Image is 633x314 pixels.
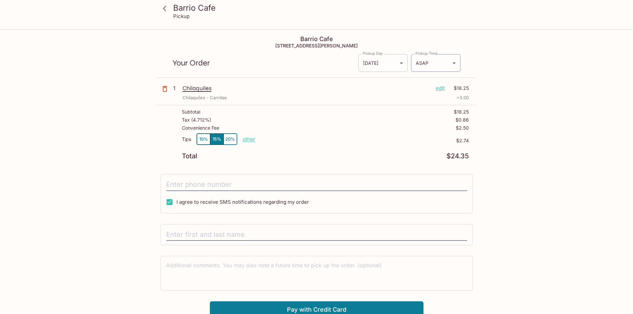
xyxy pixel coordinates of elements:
[182,125,219,131] p: Convenience Fee
[449,85,469,92] p: $18.25
[197,134,210,145] button: 10%
[415,51,438,56] label: Pickup Time
[210,134,224,145] button: 15%
[156,43,477,48] h5: [STREET_ADDRESS][PERSON_NAME]
[455,117,469,123] p: $0.86
[182,117,211,123] p: Tax ( 4.712% )
[183,85,430,92] p: Chilaquiles
[182,109,200,115] p: Subtotal
[456,95,469,101] p: + 3.00
[182,153,197,159] p: Total
[255,138,469,143] p: $2.74
[156,35,477,43] h4: Barrio Cafe
[173,3,471,13] h3: Barrio Cafe
[173,85,180,92] p: 1
[454,109,469,115] p: $18.25
[183,95,227,101] p: Chilaquiles - Carnitas
[166,178,467,191] input: Enter phone number
[173,60,358,66] p: Your Order
[358,54,408,72] div: [DATE]
[173,13,190,19] p: Pickup
[363,51,383,56] label: Pickup Day
[224,134,237,145] button: 20%
[436,85,445,92] p: edit
[243,136,255,142] button: other
[456,125,469,131] p: $2.50
[182,137,191,142] p: Tips
[411,54,460,72] div: ASAP
[177,199,309,205] span: I agree to receive SMS notifications regarding my order
[446,153,469,159] p: $24.35
[166,228,467,241] input: Enter first and last name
